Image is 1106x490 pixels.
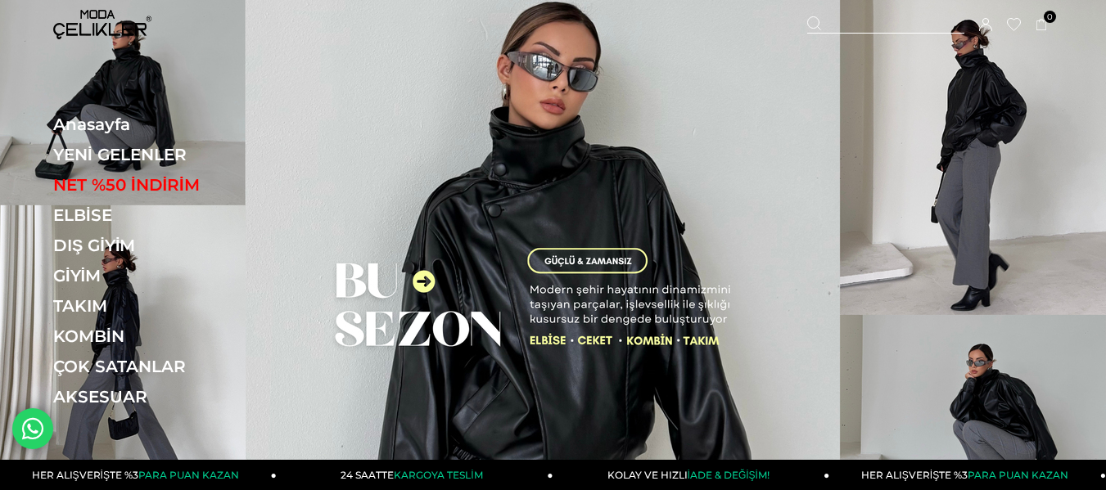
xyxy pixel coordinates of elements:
a: ÇOK SATANLAR [53,357,278,376]
a: 0 [1036,19,1048,31]
a: ELBİSE [53,205,278,225]
a: KOLAY VE HIZLIİADE & DEĞİŞİM! [553,460,830,490]
span: 0 [1044,11,1056,23]
a: TAKIM [53,296,278,316]
a: NET %50 İNDİRİM [53,175,278,195]
a: KOMBİN [53,326,278,346]
img: logo [53,10,151,39]
span: İADE & DEĞİŞİM! [688,469,770,481]
a: DIŞ GİYİM [53,236,278,255]
a: HER ALIŞVERİŞTE %3PARA PUAN KAZAN [829,460,1106,490]
a: AKSESUAR [53,387,278,407]
a: YENİ GELENLER [53,145,278,164]
span: PARA PUAN KAZAN [968,469,1068,481]
span: KARGOYA TESLİM [394,469,482,481]
span: PARA PUAN KAZAN [138,469,239,481]
a: GİYİM [53,266,278,285]
a: Anasayfa [53,115,278,134]
a: 24 SAATTEKARGOYA TESLİM [277,460,553,490]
